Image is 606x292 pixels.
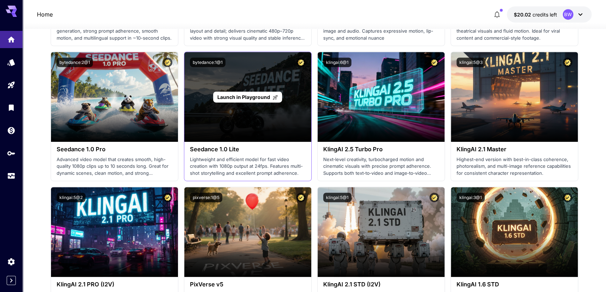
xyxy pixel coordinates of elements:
h3: KlingAI 2.1 Master [457,146,572,153]
p: Highest-end version with best-in-class coherence, photorealism, and multi-image reference capabil... [457,156,572,177]
div: Models [7,58,15,67]
img: alt [318,187,445,277]
button: Certified Model – Vetted for best performance and includes a commercial license. [563,193,572,202]
a: Launch in Playground [213,92,282,102]
div: API Keys [7,149,15,158]
button: pixverse:1@5 [190,193,222,202]
div: Wallet [7,126,15,135]
p: Advanced video model that creates smooth, high-quality 1080p clips up to 10 seconds long. Great f... [57,156,172,177]
button: klingai:3@1 [457,193,485,202]
p: Most polished and dynamic model with vibrant, theatrical visuals and fluid motion. Ideal for vira... [457,21,572,42]
button: Certified Model – Vetted for best performance and includes a commercial license. [563,58,572,67]
nav: breadcrumb [37,10,53,19]
button: klingai:6@1 [323,58,351,67]
img: alt [184,187,311,277]
span: $20.02 [514,12,532,18]
h3: KlingAI 2.1 PRO (I2V) [57,281,172,288]
img: alt [451,187,578,277]
button: klingai:5@3 [457,58,485,67]
h3: PixVerse v5 [190,281,306,288]
button: klingai:5@1 [323,193,351,202]
button: $20.0224BW [507,6,592,22]
div: Library [7,103,15,112]
h3: Seedance 1.0 Pro [57,146,172,153]
img: alt [451,52,578,142]
div: Home [7,34,15,42]
img: alt [51,52,178,142]
h3: KlingAI 2.5 Turbo Pro [323,146,439,153]
a: Home [37,10,53,19]
button: Certified Model – Vetted for best performance and includes a commercial license. [429,58,439,67]
button: bytedance:2@1 [57,58,93,67]
div: Settings [7,257,15,266]
p: Text-to-video and image-to-video with native audio generation, strong prompt adherence, smooth mo... [57,21,172,42]
img: alt [51,187,178,277]
div: $20.0224 [514,11,557,18]
button: klingai:5@2 [57,193,85,202]
p: Next‑level creativity, turbocharged motion and cinematic visuals with precise prompt adherence. S... [323,156,439,177]
h3: KlingAI 2.1 STD (I2V) [323,281,439,288]
button: bytedance:1@1 [190,58,225,67]
span: credits left [532,12,557,18]
h3: KlingAI 1.6 STD [457,281,572,288]
h3: Seedance 1.0 Lite [190,146,306,153]
div: Playground [7,81,15,89]
button: Certified Model – Vetted for best performance and includes a commercial license. [163,193,172,202]
p: Generates high-fidelity human videos from a single image and audio. Captures expressive motion, l... [323,21,439,42]
button: Certified Model – Vetted for best performance and includes a commercial license. [429,193,439,202]
button: Expand sidebar [7,276,16,285]
div: BW [563,9,573,20]
p: Text-to-video MoE model with two 14B experts for layout and detail; delivers cinematic 480p–720p ... [190,21,306,42]
p: Lightweight and efficient model for fast video creation with 1080p output at 24fps. Features mult... [190,156,306,177]
button: Certified Model – Vetted for best performance and includes a commercial license. [296,193,306,202]
img: alt [318,52,445,142]
span: Launch in Playground [217,94,270,100]
div: Usage [7,172,15,180]
button: Certified Model – Vetted for best performance and includes a commercial license. [296,58,306,67]
button: Certified Model – Vetted for best performance and includes a commercial license. [163,58,172,67]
